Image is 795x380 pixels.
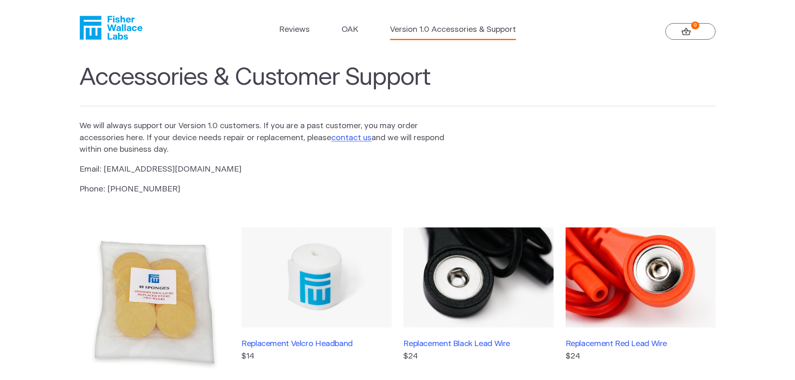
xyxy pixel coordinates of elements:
h3: Replacement Velcro Headband [241,339,391,349]
p: $14 [241,351,391,363]
p: Phone: [PHONE_NUMBER] [79,184,446,196]
a: Reviews [279,24,310,36]
p: $24 [403,351,553,363]
p: We will always support our Version 1.0 customers. If you are a past customer, you may order acces... [79,120,446,156]
strong: 0 [691,22,699,29]
a: Version 1.0 Accessories & Support [390,24,516,36]
h3: Replacement Red Lead Wire [566,339,715,349]
a: 0 [665,23,715,40]
p: Email: [EMAIL_ADDRESS][DOMAIN_NAME] [79,164,446,176]
p: $24 [566,351,715,363]
a: contact us [331,134,371,142]
img: Replacement Black Lead Wire [403,227,553,327]
img: Replacement Velcro Headband [241,227,391,327]
img: Replacement Red Lead Wire [566,227,715,327]
img: Extra Fisher Wallace Sponges (48 pack) [79,227,229,377]
a: Fisher Wallace [79,16,142,40]
h1: Accessories & Customer Support [79,64,715,107]
a: OAK [342,24,358,36]
h3: Replacement Black Lead Wire [403,339,553,349]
